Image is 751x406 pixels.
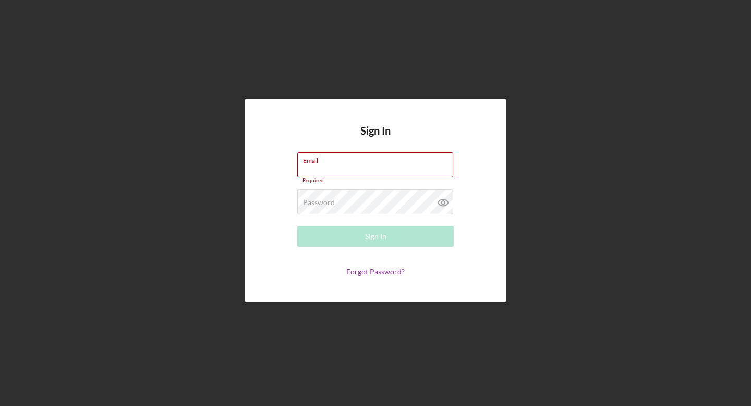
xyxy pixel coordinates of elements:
a: Forgot Password? [346,267,405,276]
label: Email [303,153,453,164]
h4: Sign In [360,125,391,152]
button: Sign In [297,226,454,247]
label: Password [303,198,335,207]
div: Sign In [365,226,386,247]
div: Required [297,177,454,184]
